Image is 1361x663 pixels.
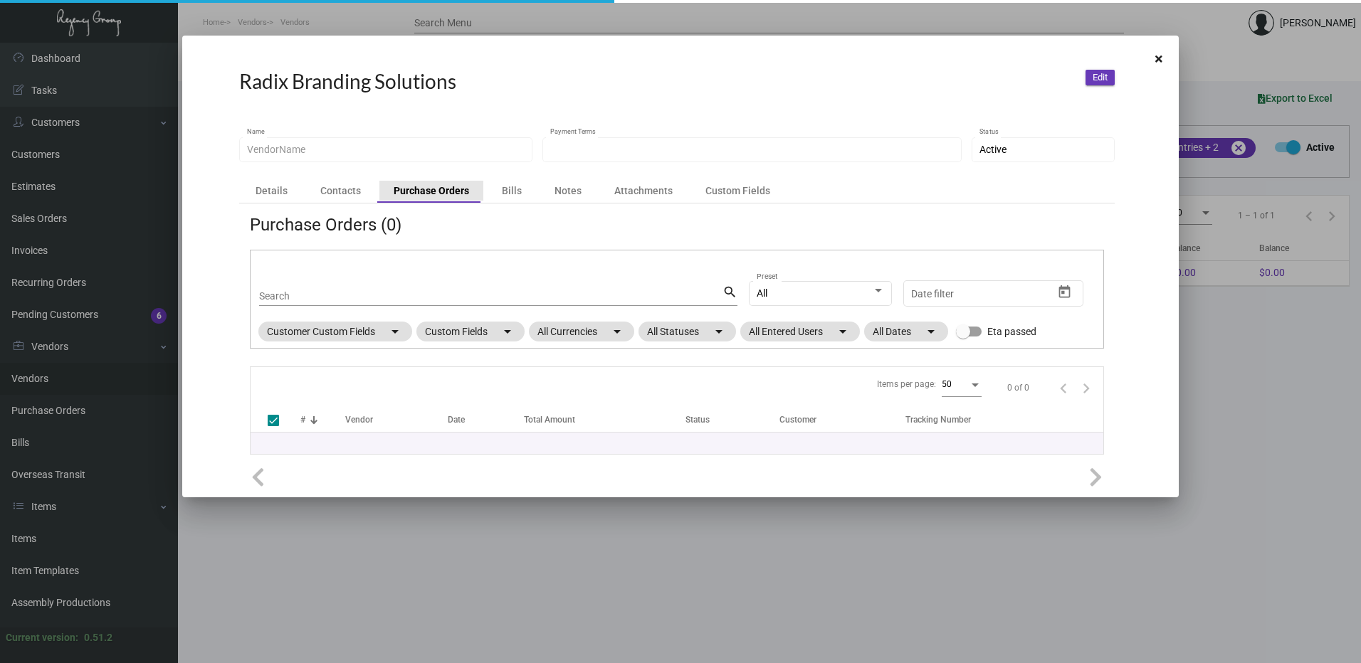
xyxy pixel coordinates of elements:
[416,322,525,341] mat-chip: Custom Fields
[1075,376,1098,399] button: Next page
[502,184,522,198] div: Bills
[942,379,952,389] span: 50
[1052,376,1075,399] button: Previous page
[685,413,779,427] div: Status
[685,413,710,427] div: Status
[979,144,1007,155] span: Active
[710,323,727,340] mat-icon: arrow_drop_down
[639,322,736,341] mat-chip: All Statuses
[942,380,982,390] mat-select: Items per page:
[779,413,905,427] div: Customer
[722,284,737,301] mat-icon: search
[705,184,770,198] div: Custom Fields
[345,413,448,427] div: Vendor
[555,184,582,198] div: Notes
[258,322,412,341] mat-chip: Customer Custom Fields
[448,413,523,427] div: Date
[300,413,345,427] div: #
[387,323,404,340] mat-icon: arrow_drop_down
[1086,70,1115,85] button: Edit
[779,413,816,427] div: Customer
[877,377,936,391] div: Items per page:
[905,413,971,427] div: Tracking Number
[740,322,860,341] mat-chip: All Entered Users
[834,323,851,340] mat-icon: arrow_drop_down
[247,144,525,156] input: VendorName
[757,287,767,299] span: All
[1053,280,1076,303] button: Open calendar
[239,70,456,94] h2: Radix Branding Solutions
[609,323,626,340] mat-icon: arrow_drop_down
[1093,72,1108,83] span: Edit
[524,413,686,427] div: Total Amount
[320,184,361,198] div: Contacts
[923,323,940,340] mat-icon: arrow_drop_down
[84,630,112,645] div: 0.51.2
[524,413,575,427] div: Total Amount
[905,413,1103,427] div: Tracking Number
[499,323,516,340] mat-icon: arrow_drop_down
[1007,381,1029,395] div: 0 of 0
[967,288,1036,299] input: End date
[250,218,401,232] div: Purchase Orders (0)
[345,413,373,427] div: Vendor
[911,288,955,299] input: Start date
[448,413,465,427] div: Date
[529,322,634,341] mat-chip: All Currencies
[256,184,288,198] div: Details
[394,184,469,198] div: Purchase Orders
[614,184,673,198] div: Attachments
[6,630,78,645] div: Current version:
[987,323,1036,340] span: Eta passed
[864,322,948,341] mat-chip: All Dates
[300,413,305,427] div: #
